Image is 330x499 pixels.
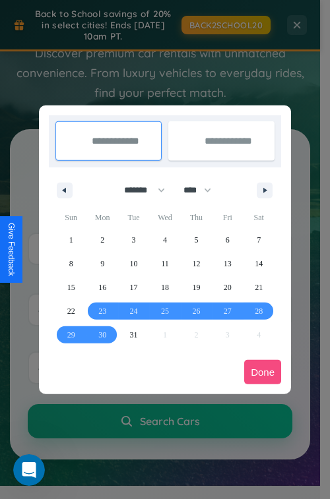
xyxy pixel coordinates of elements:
[55,299,86,323] button: 22
[181,228,212,252] button: 5
[255,276,263,299] span: 21
[118,252,149,276] button: 10
[86,207,117,228] span: Mon
[194,228,198,252] span: 5
[212,276,243,299] button: 20
[192,252,200,276] span: 12
[118,299,149,323] button: 24
[100,228,104,252] span: 2
[86,323,117,347] button: 30
[212,299,243,323] button: 27
[224,252,232,276] span: 13
[181,276,212,299] button: 19
[69,252,73,276] span: 8
[149,276,180,299] button: 18
[212,228,243,252] button: 6
[69,228,73,252] span: 1
[257,228,261,252] span: 7
[224,276,232,299] span: 20
[149,228,180,252] button: 4
[118,276,149,299] button: 17
[55,228,86,252] button: 1
[118,323,149,347] button: 31
[212,252,243,276] button: 13
[55,276,86,299] button: 15
[118,207,149,228] span: Tue
[149,299,180,323] button: 25
[55,252,86,276] button: 8
[244,276,275,299] button: 21
[192,276,200,299] span: 19
[67,323,75,347] span: 29
[86,276,117,299] button: 16
[161,252,169,276] span: 11
[226,228,230,252] span: 6
[181,299,212,323] button: 26
[130,299,138,323] span: 24
[67,276,75,299] span: 15
[212,207,243,228] span: Fri
[98,323,106,347] span: 30
[13,454,45,486] iframe: Intercom live chat
[86,228,117,252] button: 2
[255,252,263,276] span: 14
[244,228,275,252] button: 7
[86,299,117,323] button: 23
[255,299,263,323] span: 28
[163,228,167,252] span: 4
[86,252,117,276] button: 9
[130,276,138,299] span: 17
[55,323,86,347] button: 29
[161,276,169,299] span: 18
[130,252,138,276] span: 10
[130,323,138,347] span: 31
[181,207,212,228] span: Thu
[132,228,136,252] span: 3
[55,207,86,228] span: Sun
[192,299,200,323] span: 26
[244,252,275,276] button: 14
[161,299,169,323] span: 25
[181,252,212,276] button: 12
[98,276,106,299] span: 16
[149,207,180,228] span: Wed
[98,299,106,323] span: 23
[67,299,75,323] span: 22
[244,299,275,323] button: 28
[244,360,281,384] button: Done
[118,228,149,252] button: 3
[7,223,16,276] div: Give Feedback
[224,299,232,323] span: 27
[244,207,275,228] span: Sat
[100,252,104,276] span: 9
[149,252,180,276] button: 11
